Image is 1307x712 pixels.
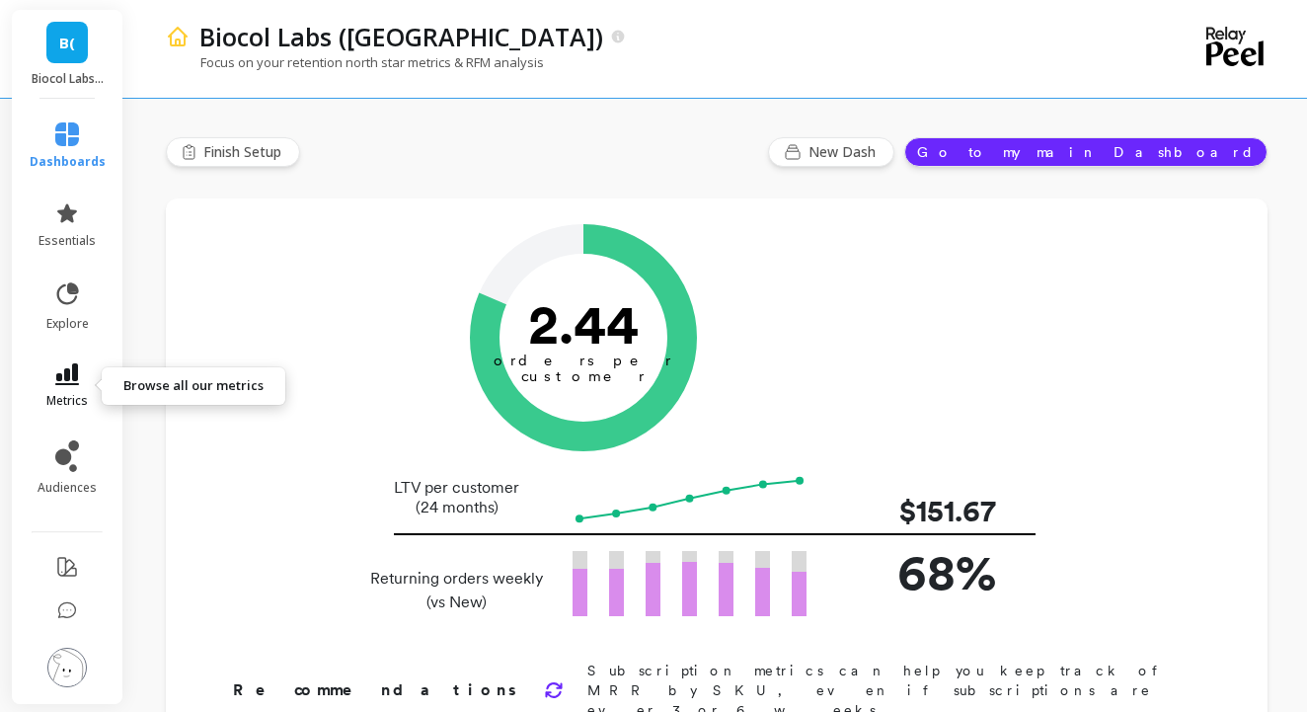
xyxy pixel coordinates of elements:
[768,137,894,167] button: New Dash
[166,25,190,48] img: header icon
[233,678,520,702] p: Recommendations
[166,53,544,71] p: Focus on your retention north star metrics & RFM analysis
[46,393,88,409] span: metrics
[364,478,549,517] p: LTV per customer (24 months)
[494,352,673,369] tspan: orders per
[46,316,89,332] span: explore
[838,489,996,533] p: $151.67
[528,291,639,356] text: 2.44
[47,648,87,687] img: profile picture
[904,137,1268,167] button: Go to my main Dashboard
[32,71,104,87] p: Biocol Labs (US)
[808,142,882,162] span: New Dash
[166,137,300,167] button: Finish Setup
[30,154,106,170] span: dashboards
[838,535,996,609] p: 68%
[364,567,549,614] p: Returning orders weekly (vs New)
[203,142,287,162] span: Finish Setup
[521,367,647,385] tspan: customer
[38,480,97,496] span: audiences
[59,32,75,54] span: B(
[199,20,603,53] p: Biocol Labs (US)
[38,233,96,249] span: essentials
